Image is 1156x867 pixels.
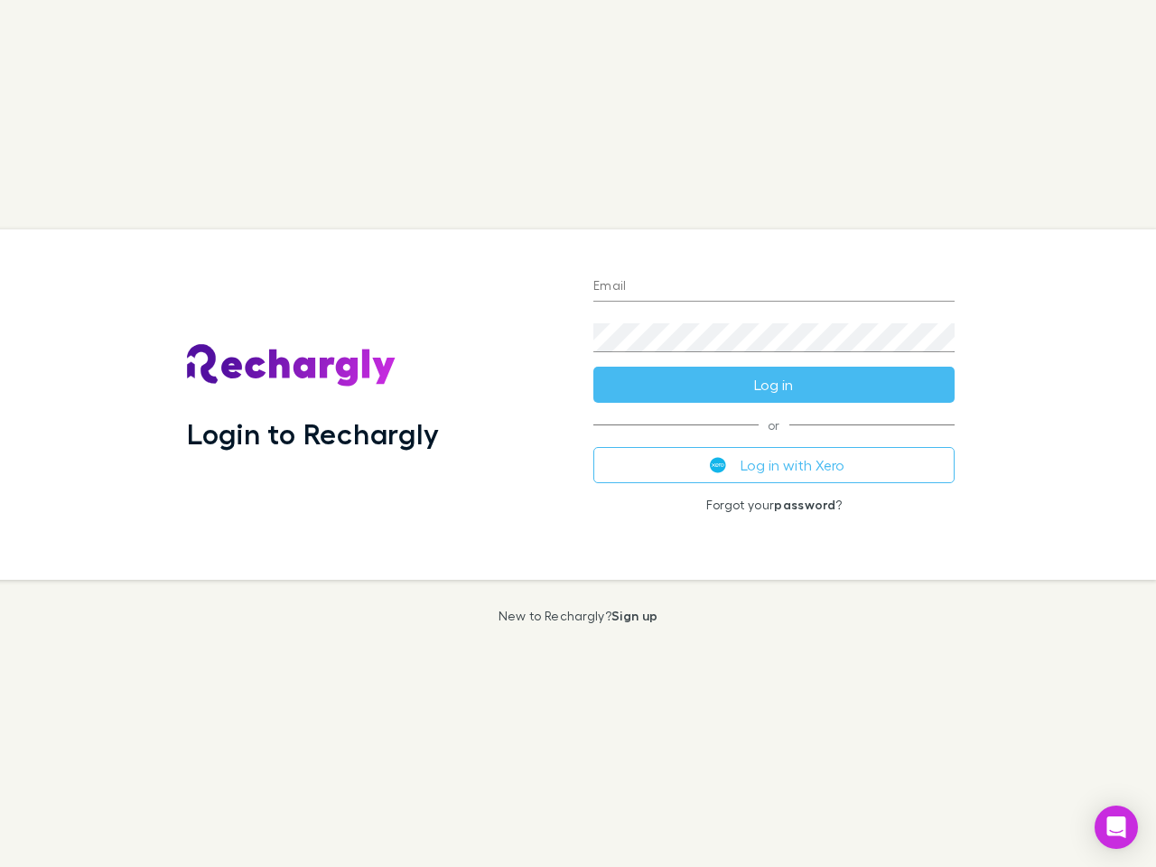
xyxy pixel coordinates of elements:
a: Sign up [611,608,657,623]
button: Log in with Xero [593,447,955,483]
button: Log in [593,367,955,403]
h1: Login to Rechargly [187,416,439,451]
p: New to Rechargly? [499,609,658,623]
p: Forgot your ? [593,498,955,512]
div: Open Intercom Messenger [1095,806,1138,849]
img: Rechargly's Logo [187,344,396,387]
a: password [774,497,835,512]
span: or [593,424,955,425]
img: Xero's logo [710,457,726,473]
